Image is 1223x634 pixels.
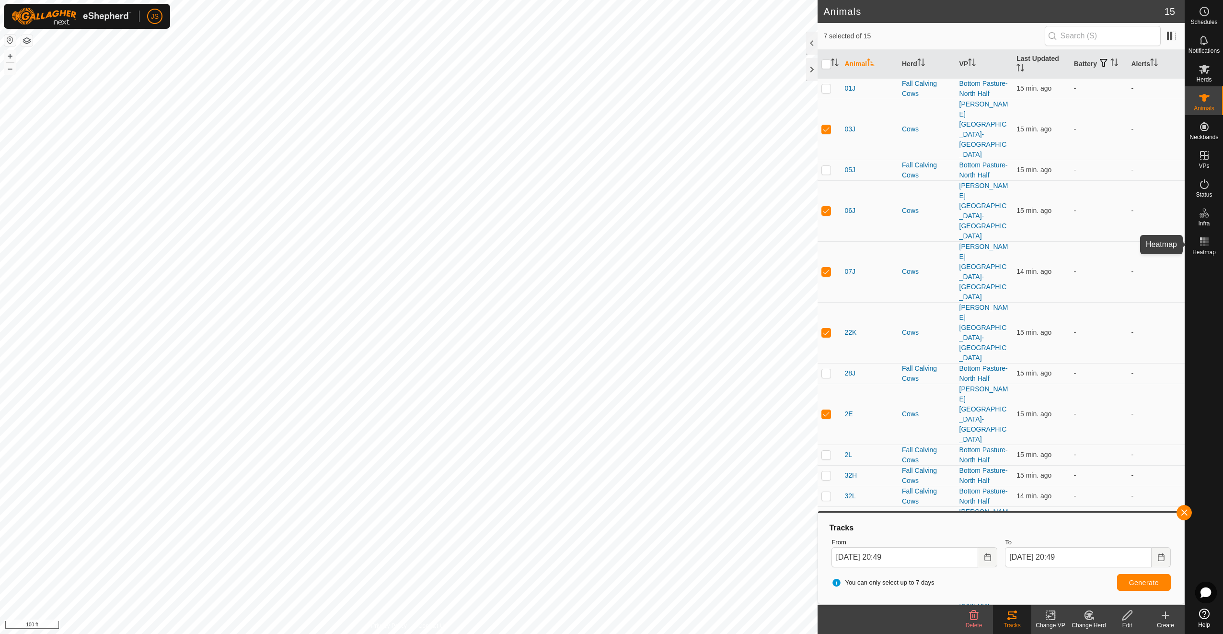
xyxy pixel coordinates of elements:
[1127,506,1185,567] td: -
[844,328,856,338] span: 22K
[1045,26,1161,46] input: Search (S)
[902,267,952,277] div: Cows
[831,538,997,547] label: From
[844,165,855,175] span: 05J
[1127,445,1185,465] td: -
[1127,99,1185,160] td: -
[1070,99,1128,160] td: -
[1198,622,1210,628] span: Help
[993,621,1031,630] div: Tracks
[1070,363,1128,384] td: -
[902,206,952,216] div: Cows
[1031,621,1070,630] div: Change VP
[823,31,1044,41] span: 7 selected of 15
[1152,547,1171,567] button: Choose Date
[1127,50,1185,79] th: Alerts
[1127,302,1185,363] td: -
[1127,160,1185,180] td: -
[844,368,855,378] span: 28J
[1117,574,1171,591] button: Generate
[21,35,33,47] button: Map Layers
[902,409,952,419] div: Cows
[844,267,855,277] span: 07J
[823,6,1164,17] h2: Animals
[1016,471,1051,479] span: Aug 28, 2025, 8:35 PM
[371,622,407,630] a: Privacy Policy
[1127,384,1185,445] td: -
[1016,369,1051,377] span: Aug 28, 2025, 8:35 PM
[1070,445,1128,465] td: -
[959,182,1008,240] a: [PERSON_NAME] [GEOGRAPHIC_DATA]-[GEOGRAPHIC_DATA]
[959,446,1008,464] a: Bottom Pasture-North Half
[1127,180,1185,241] td: -
[959,161,1008,179] a: Bottom Pasture-North Half
[1199,163,1209,169] span: VPs
[1129,579,1159,587] span: Generate
[902,79,952,99] div: Fall Calving Cows
[1196,192,1212,198] span: Status
[902,328,952,338] div: Cows
[828,522,1175,534] div: Tracks
[1016,207,1051,214] span: Aug 28, 2025, 8:35 PM
[956,50,1013,79] th: VP
[844,491,855,501] span: 32L
[1070,302,1128,363] td: -
[902,160,952,180] div: Fall Calving Cows
[917,60,925,68] p-sorticon: Activate to sort
[1150,60,1158,68] p-sorticon: Activate to sort
[1185,605,1223,632] a: Help
[959,243,1008,301] a: [PERSON_NAME] [GEOGRAPHIC_DATA]-[GEOGRAPHIC_DATA]
[959,467,1008,484] a: Bottom Pasture-North Half
[844,83,855,94] span: 01J
[1070,241,1128,302] td: -
[418,622,447,630] a: Contact Us
[902,486,952,506] div: Fall Calving Cows
[1016,166,1051,174] span: Aug 28, 2025, 8:35 PM
[1070,180,1128,241] td: -
[1016,451,1051,458] span: Aug 28, 2025, 8:35 PM
[1070,486,1128,506] td: -
[898,50,956,79] th: Herd
[1016,84,1051,92] span: Aug 28, 2025, 8:35 PM
[959,80,1008,97] a: Bottom Pasture-North Half
[1016,268,1051,275] span: Aug 28, 2025, 8:35 PM
[1070,50,1128,79] th: Battery
[1196,77,1211,82] span: Herds
[968,60,976,68] p-sorticon: Activate to sort
[844,470,857,481] span: 32H
[1070,621,1108,630] div: Change Herd
[1146,621,1185,630] div: Create
[1016,329,1051,336] span: Aug 28, 2025, 8:35 PM
[959,487,1008,505] a: Bottom Pasture-North Half
[959,508,1008,566] a: [PERSON_NAME] [GEOGRAPHIC_DATA]-[GEOGRAPHIC_DATA]
[12,8,131,25] img: Gallagher Logo
[1192,249,1216,255] span: Heatmap
[966,622,982,629] span: Delete
[959,304,1008,362] a: [PERSON_NAME] [GEOGRAPHIC_DATA]-[GEOGRAPHIC_DATA]
[902,124,952,134] div: Cows
[1127,241,1185,302] td: -
[1070,506,1128,567] td: -
[841,50,898,79] th: Animal
[1110,60,1118,68] p-sorticon: Activate to sort
[1194,106,1214,111] span: Animals
[1016,65,1024,73] p-sorticon: Activate to sort
[1016,410,1051,418] span: Aug 28, 2025, 8:35 PM
[1108,621,1146,630] div: Edit
[1190,19,1217,25] span: Schedules
[1127,465,1185,486] td: -
[978,547,997,567] button: Choose Date
[1013,50,1070,79] th: Last Updated
[1188,48,1220,54] span: Notifications
[1016,125,1051,133] span: Aug 28, 2025, 8:35 PM
[902,466,952,486] div: Fall Calving Cows
[1127,486,1185,506] td: -
[1198,221,1210,226] span: Infra
[151,12,159,22] span: JS
[831,60,839,68] p-sorticon: Activate to sort
[1070,160,1128,180] td: -
[1070,384,1128,445] td: -
[959,100,1008,158] a: [PERSON_NAME] [GEOGRAPHIC_DATA]-[GEOGRAPHIC_DATA]
[1005,538,1171,547] label: To
[1070,78,1128,99] td: -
